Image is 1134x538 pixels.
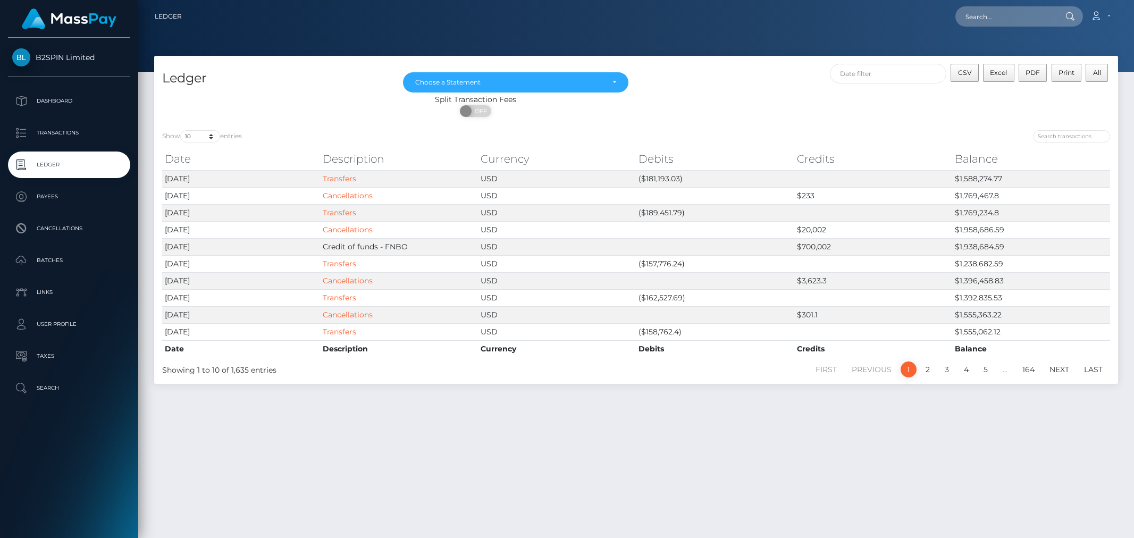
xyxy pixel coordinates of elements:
[162,360,548,376] div: Showing 1 to 10 of 1,635 entries
[478,148,636,170] th: Currency
[1044,362,1075,377] a: Next
[180,130,220,142] select: Showentries
[12,93,126,109] p: Dashboard
[320,340,478,357] th: Description
[794,340,952,357] th: Credits
[12,284,126,300] p: Links
[22,9,116,29] img: MassPay Logo
[1078,362,1108,377] a: Last
[8,120,130,146] a: Transactions
[1052,64,1082,82] button: Print
[794,148,952,170] th: Credits
[1093,69,1101,77] span: All
[952,238,1110,255] td: $1,938,684.59
[323,174,356,183] a: Transfers
[323,225,373,234] a: Cancellations
[162,130,242,142] label: Show entries
[162,69,387,88] h4: Ledger
[8,247,130,274] a: Batches
[901,362,917,377] a: 1
[636,170,794,187] td: ($181,193.03)
[983,64,1014,82] button: Excel
[952,340,1110,357] th: Balance
[952,204,1110,221] td: $1,769,234.8
[794,306,952,323] td: $301.1
[320,148,478,170] th: Description
[636,323,794,340] td: ($158,762.4)
[323,276,373,285] a: Cancellations
[636,289,794,306] td: ($162,527.69)
[12,189,126,205] p: Payees
[952,221,1110,238] td: $1,958,686.59
[466,105,492,117] span: OFF
[1086,64,1108,82] button: All
[1033,130,1110,142] input: Search transactions
[478,272,636,289] td: USD
[952,148,1110,170] th: Balance
[320,238,478,255] td: Credit of funds - FNBO
[403,72,628,93] button: Choose a Statement
[990,69,1007,77] span: Excel
[952,170,1110,187] td: $1,588,274.77
[162,238,320,255] td: [DATE]
[794,238,952,255] td: $700,002
[794,221,952,238] td: $20,002
[958,69,972,77] span: CSV
[478,289,636,306] td: USD
[154,94,797,105] div: Split Transaction Fees
[636,340,794,357] th: Debits
[952,306,1110,323] td: $1,555,363.22
[1019,64,1047,82] button: PDF
[952,323,1110,340] td: $1,555,062.12
[162,170,320,187] td: [DATE]
[478,255,636,272] td: USD
[162,221,320,238] td: [DATE]
[323,259,356,268] a: Transfers
[323,327,356,337] a: Transfers
[323,191,373,200] a: Cancellations
[8,183,130,210] a: Payees
[8,152,130,178] a: Ledger
[939,362,955,377] a: 3
[323,293,356,302] a: Transfers
[1017,362,1040,377] a: 164
[478,340,636,357] th: Currency
[636,148,794,170] th: Debits
[978,362,994,377] a: 5
[162,187,320,204] td: [DATE]
[162,272,320,289] td: [DATE]
[12,48,30,66] img: B2SPIN Limited
[952,187,1110,204] td: $1,769,467.8
[323,208,356,217] a: Transfers
[8,311,130,338] a: User Profile
[162,306,320,323] td: [DATE]
[12,348,126,364] p: Taxes
[415,78,603,87] div: Choose a Statement
[8,215,130,242] a: Cancellations
[636,204,794,221] td: ($189,451.79)
[478,221,636,238] td: USD
[955,6,1055,27] input: Search...
[958,362,975,377] a: 4
[162,204,320,221] td: [DATE]
[12,316,126,332] p: User Profile
[952,255,1110,272] td: $1,238,682.59
[952,289,1110,306] td: $1,392,835.53
[162,148,320,170] th: Date
[1026,69,1040,77] span: PDF
[12,125,126,141] p: Transactions
[12,157,126,173] p: Ledger
[8,375,130,401] a: Search
[830,64,946,83] input: Date filter
[162,255,320,272] td: [DATE]
[952,272,1110,289] td: $1,396,458.83
[636,255,794,272] td: ($157,776.24)
[162,340,320,357] th: Date
[951,64,979,82] button: CSV
[162,289,320,306] td: [DATE]
[794,187,952,204] td: $233
[794,272,952,289] td: $3,623.3
[12,380,126,396] p: Search
[478,204,636,221] td: USD
[162,323,320,340] td: [DATE]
